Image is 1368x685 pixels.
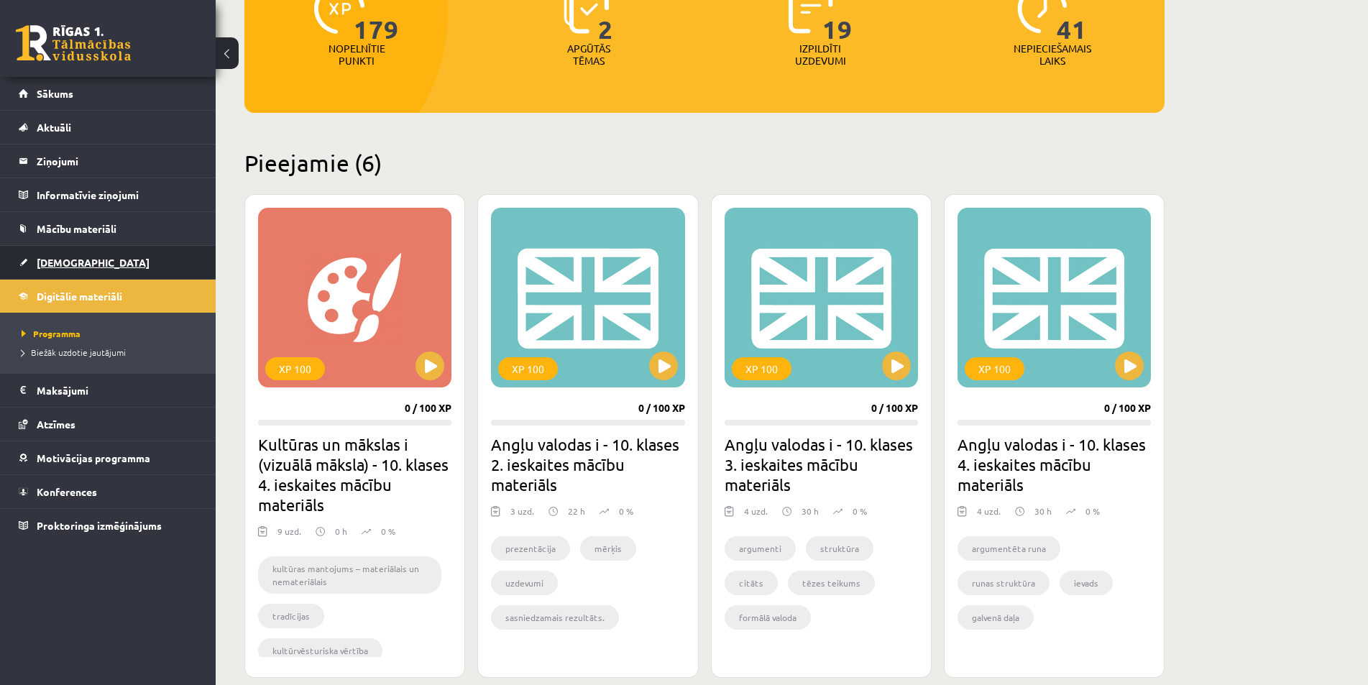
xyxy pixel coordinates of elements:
a: Atzīmes [19,408,198,441]
li: kultūrvēsturiska vērtība [258,638,382,663]
li: runas struktūra [958,571,1050,595]
div: XP 100 [732,357,791,380]
li: galvenā daļa [958,605,1034,630]
span: Atzīmes [37,418,75,431]
li: struktūra [806,536,873,561]
a: Biežāk uzdotie jautājumi [22,346,201,359]
span: Programma [22,328,81,339]
li: uzdevumi [491,571,558,595]
h2: Angļu valodas i - 10. klases 4. ieskaites mācību materiāls [958,434,1151,495]
div: 9 uzd. [277,525,301,546]
div: XP 100 [498,357,558,380]
p: 30 h [802,505,819,518]
div: XP 100 [265,357,325,380]
p: 30 h [1034,505,1052,518]
span: Sākums [37,87,73,100]
div: 3 uzd. [510,505,534,526]
li: argumenti [725,536,796,561]
span: Digitālie materiāli [37,290,122,303]
a: Digitālie materiāli [19,280,198,313]
p: 0 % [619,505,633,518]
div: 4 uzd. [744,505,768,526]
div: XP 100 [965,357,1024,380]
li: kultūras mantojums – materiālais un nemateriālais [258,556,441,594]
span: Biežāk uzdotie jautājumi [22,346,126,358]
li: mērķis [580,536,636,561]
a: Aktuāli [19,111,198,144]
a: Mācību materiāli [19,212,198,245]
li: argumentēta runa [958,536,1060,561]
span: Mācību materiāli [37,222,116,235]
span: Aktuāli [37,121,71,134]
p: Nopelnītie punkti [329,42,385,67]
p: 22 h [568,505,585,518]
a: [DEMOGRAPHIC_DATA] [19,246,198,279]
li: tradīcijas [258,604,324,628]
p: Apgūtās tēmas [561,42,617,67]
li: formālā valoda [725,605,811,630]
li: citāts [725,571,778,595]
a: Maksājumi [19,374,198,407]
p: 0 % [1085,505,1100,518]
h2: Pieejamie (6) [244,149,1165,177]
a: Proktoringa izmēģinājums [19,509,198,542]
li: tēzes teikums [788,571,875,595]
a: Ziņojumi [19,144,198,178]
a: Rīgas 1. Tālmācības vidusskola [16,25,131,61]
span: Motivācijas programma [37,451,150,464]
p: 0 % [381,525,395,538]
p: Izpildīti uzdevumi [792,42,848,67]
legend: Maksājumi [37,374,198,407]
p: Nepieciešamais laiks [1014,42,1091,67]
a: Programma [22,327,201,340]
span: Proktoringa izmēģinājums [37,519,162,532]
span: Konferences [37,485,97,498]
h2: Kultūras un mākslas i (vizuālā māksla) - 10. klases 4. ieskaites mācību materiāls [258,434,451,515]
p: 0 % [853,505,867,518]
a: Konferences [19,475,198,508]
li: ievads [1060,571,1113,595]
h2: Angļu valodas i - 10. klases 2. ieskaites mācību materiāls [491,434,684,495]
a: Motivācijas programma [19,441,198,474]
li: sasniedzamais rezultāts. [491,605,619,630]
div: 4 uzd. [977,505,1001,526]
a: Informatīvie ziņojumi [19,178,198,211]
legend: Informatīvie ziņojumi [37,178,198,211]
h2: Angļu valodas i - 10. klases 3. ieskaites mācību materiāls [725,434,918,495]
a: Sākums [19,77,198,110]
p: 0 h [335,525,347,538]
li: prezentācija [491,536,570,561]
span: [DEMOGRAPHIC_DATA] [37,256,150,269]
legend: Ziņojumi [37,144,198,178]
